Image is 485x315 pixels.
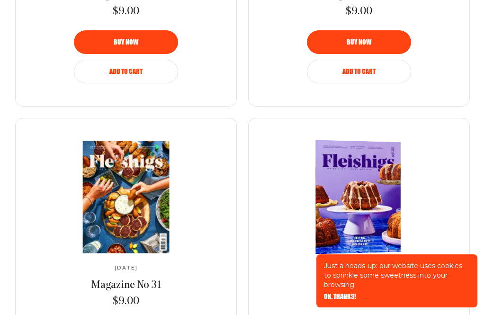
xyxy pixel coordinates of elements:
[324,261,470,289] p: Just a heads-up: our website uses cookies to sprinkle some sweetness into your browsing.
[114,39,138,45] span: Buy now
[346,5,372,19] span: $9.00
[113,5,139,19] span: $9.00
[278,139,434,255] img: Magazine No 30
[74,60,178,83] button: Add to Cart
[109,68,143,75] span: Add to Cart
[91,279,161,293] a: Magazine No 31
[324,293,356,300] button: OK, THANKS!
[347,39,371,45] span: Buy now
[74,30,178,54] button: Buy now
[307,60,411,83] button: Add to Cart
[342,68,376,75] span: Add to Cart
[115,265,138,271] span: [DATE]
[280,141,438,253] a: Magazine No 30Magazine No 30
[113,295,139,309] span: $9.00
[307,30,411,54] button: Buy now
[47,141,205,253] a: Magazine No 31Magazine No 31
[47,141,206,253] img: Magazine No 31
[91,280,161,291] span: Magazine No 31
